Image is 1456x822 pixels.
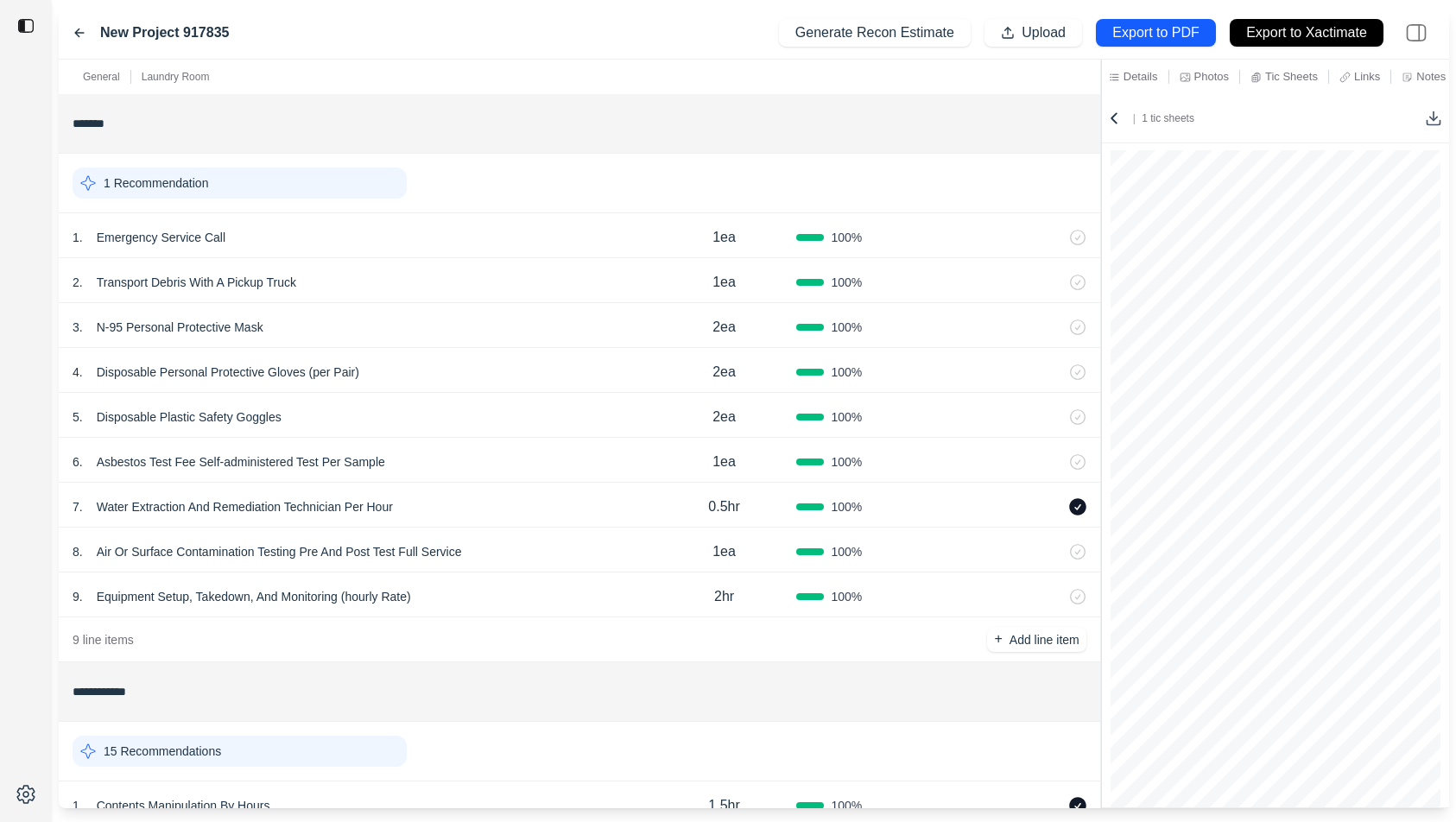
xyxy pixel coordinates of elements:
p: Upload [1022,23,1066,43]
label: New Project 917835 [100,22,229,43]
p: Generate Recon Estimate [795,23,954,43]
button: Upload [984,19,1082,47]
button: Generate Recon Estimate [779,19,971,47]
button: Export to Xactimate [1230,19,1383,47]
p: Export to PDF [1112,23,1199,43]
img: toggle sidebar [17,17,35,35]
button: Export to PDF [1096,19,1216,47]
p: Export to Xactimate [1246,23,1367,43]
img: right-panel.svg [1397,14,1435,52]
